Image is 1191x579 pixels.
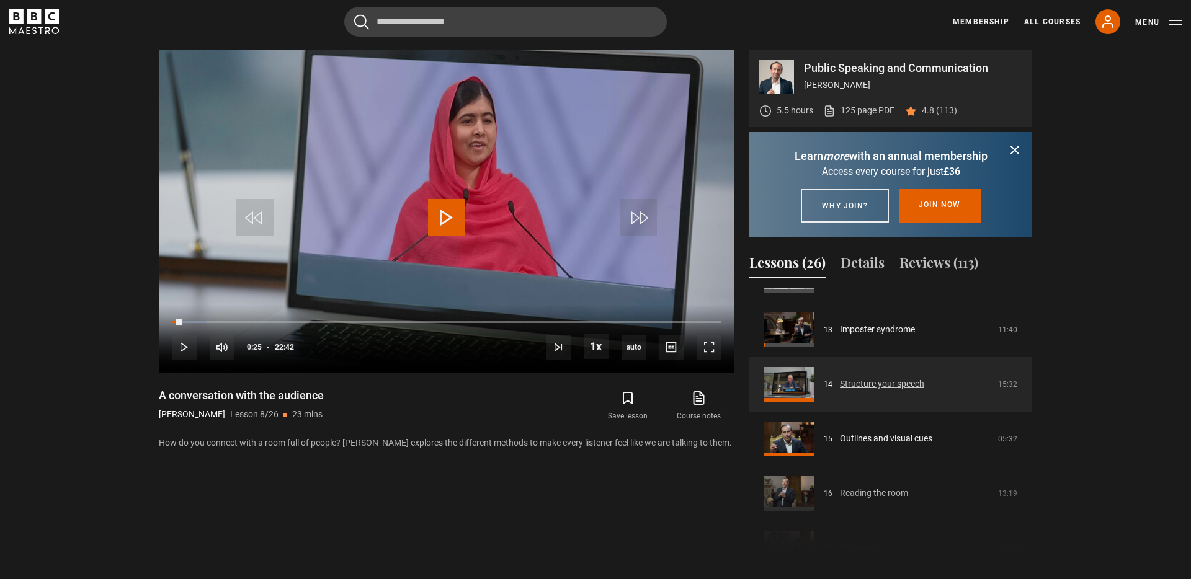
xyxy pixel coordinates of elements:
[840,378,924,391] a: Structure your speech
[764,148,1017,164] p: Learn with an annual membership
[159,408,225,421] p: [PERSON_NAME]
[953,16,1009,27] a: Membership
[804,63,1022,74] p: Public Speaking and Communication
[922,104,957,117] p: 4.8 (113)
[749,252,826,278] button: Lessons (26)
[840,432,932,445] a: Outlines and visual cues
[1135,16,1182,29] button: Toggle navigation
[344,7,667,37] input: Search
[943,166,960,177] span: £36
[247,336,262,358] span: 0:25
[804,79,1022,92] p: [PERSON_NAME]
[159,436,734,449] p: How do you connect with a room full of people? [PERSON_NAME] explores the different methods to ma...
[764,164,1017,179] p: Access every course for just
[267,343,270,351] span: -
[9,9,59,34] svg: BBC Maestro
[659,335,684,360] button: Captions
[592,388,663,424] button: Save lesson
[275,336,294,358] span: 22:42
[584,334,609,359] button: Playback Rate
[801,189,889,223] a: Why join?
[210,335,234,360] button: Mute
[159,50,734,373] video-js: Video Player
[664,388,734,424] a: Course notes
[230,408,279,421] p: Lesson 8/26
[841,252,885,278] button: Details
[172,335,197,360] button: Play
[840,323,915,336] a: Imposter syndrome
[697,335,721,360] button: Fullscreen
[172,321,721,324] div: Progress Bar
[159,388,324,403] h1: A conversation with the audience
[899,189,981,223] a: Join now
[899,252,978,278] button: Reviews (113)
[622,335,646,360] span: auto
[1024,16,1081,27] a: All Courses
[546,335,571,360] button: Next Lesson
[777,104,813,117] p: 5.5 hours
[354,14,369,30] button: Submit the search query
[622,335,646,360] div: Current quality: 720p
[292,408,323,421] p: 23 mins
[823,104,894,117] a: 125 page PDF
[823,149,849,162] i: more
